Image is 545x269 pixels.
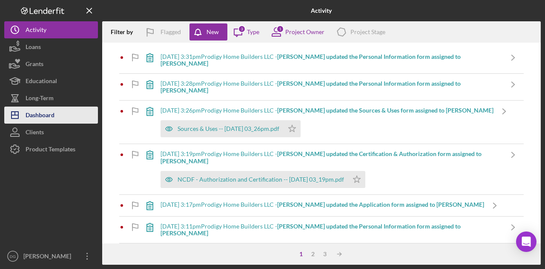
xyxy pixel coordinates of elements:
a: [DATE] 3:26pmProdigy Home Builders LLC -[PERSON_NAME] updated the Sources & Uses form assigned to... [139,101,515,144]
button: Sources & Uses -- [DATE] 03_26pm.pdf [161,120,301,137]
a: [DATE] 3:11pmProdigy Home Builders LLC -[PERSON_NAME] updated the Personal Information form assig... [139,217,524,243]
div: Flagged [161,23,181,40]
button: New [189,23,227,40]
b: [PERSON_NAME] updated the Personal Information form assigned to [PERSON_NAME] [161,80,461,94]
b: Activity [311,7,332,14]
button: Flagged [139,23,189,40]
div: New [207,23,219,40]
div: Product Templates [26,141,75,160]
a: [DATE] 3:31pmProdigy Home Builders LLC -[PERSON_NAME] updated the Personal Information form assig... [139,47,524,73]
div: Type [247,29,259,35]
div: 3 [319,251,331,257]
a: [DATE] 3:28pmProdigy Home Builders LLC -[PERSON_NAME] updated the Personal Information form assig... [139,74,524,100]
div: Sources & Uses -- [DATE] 03_26pm.pdf [178,125,279,132]
div: [DATE] 3:11pm Prodigy Home Builders LLC - [161,223,502,237]
div: Grants [26,55,43,75]
div: Educational [26,72,57,92]
div: 1 [295,251,307,257]
button: DG[PERSON_NAME] [4,248,98,265]
button: Activity [4,21,98,38]
div: Dashboard [26,107,54,126]
b: [PERSON_NAME] updated the Personal Information form assigned to [PERSON_NAME] [161,53,461,67]
div: Project Owner [285,29,324,35]
div: [DATE] 3:28pm Prodigy Home Builders LLC - [161,80,502,94]
div: 3 [238,25,246,33]
a: [DATE] 3:17pmProdigy Home Builders LLC -[PERSON_NAME] updated the Application form assigned to [P... [139,195,505,216]
div: Filter by [111,29,139,35]
div: Loans [26,38,41,58]
b: [PERSON_NAME] updated the Personal Information form assigned to [PERSON_NAME] [161,223,461,237]
div: [DATE] 3:19pm Prodigy Home Builders LLC - [161,150,502,164]
button: Dashboard [4,107,98,124]
div: [DATE] 3:26pm Prodigy Home Builders LLC - [161,107,493,114]
a: [DATE] 3:19pmProdigy Home Builders LLC -[PERSON_NAME] updated the Certification & Authorization f... [139,144,524,194]
div: Long-Term [26,90,54,109]
div: Open Intercom Messenger [516,231,536,252]
div: [DATE] 3:31pm Prodigy Home Builders LLC - [161,53,502,67]
b: [PERSON_NAME] updated the Application form assigned to [PERSON_NAME] [277,201,484,208]
button: Clients [4,124,98,141]
button: Product Templates [4,141,98,158]
text: DG [10,254,16,259]
button: NCDF - Authorization and Certification -- [DATE] 03_19pm.pdf [161,171,365,188]
button: Loans [4,38,98,55]
button: Educational [4,72,98,90]
button: Long-Term [4,90,98,107]
div: 2 [307,251,319,257]
div: Activity [26,21,46,40]
div: [PERSON_NAME] [21,248,77,267]
div: NCDF - Authorization and Certification -- [DATE] 03_19pm.pdf [178,176,344,183]
b: [PERSON_NAME] updated the Certification & Authorization form assigned to [PERSON_NAME] [161,150,482,164]
button: Grants [4,55,98,72]
b: [PERSON_NAME] updated the Sources & Uses form assigned to [PERSON_NAME] [277,107,493,114]
div: Project Stage [350,29,385,35]
div: 1 [276,25,284,33]
div: [DATE] 3:17pm Prodigy Home Builders LLC - [161,201,484,208]
div: Clients [26,124,44,143]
